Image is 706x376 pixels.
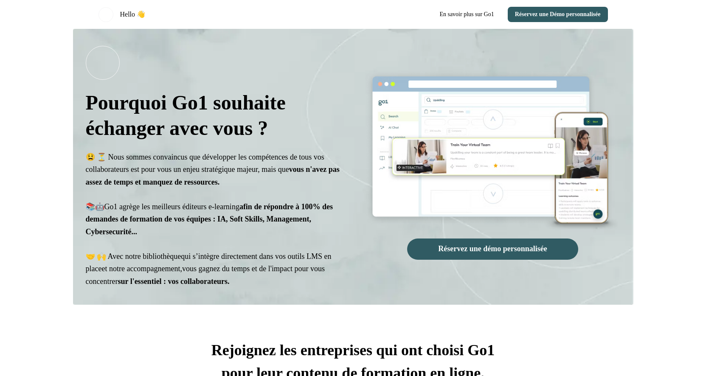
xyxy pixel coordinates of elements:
[86,202,333,236] strong: afin de répondre à 100% des demandes de formation de vos équipes : IA, Soft Skills, Management, C...
[86,90,341,141] p: Pourquoi Go1 souhaite échanger avec vous ?
[86,202,104,211] strong: 📚🤖
[101,264,182,273] span: et notre accompagnement,
[86,153,340,186] span: 😫 ⏳ Nous sommes convaincus que développer les compétences de tous vos collaborateurs est pour vou...
[86,202,333,236] span: Go1 agrège les meilleurs éditeurs e-learning​
[120,9,146,20] p: Hello 👋
[508,7,608,22] button: Réservez une Démo personnalisée
[86,252,332,273] span: qui s’intègre directement dans vos outils LMS en place
[86,264,325,285] span: vous gagnez du temps et de l'impact pour vous concentrer
[407,239,578,260] button: Réservez une démo personnalisée
[433,7,501,22] a: En savoir plus sur Go1
[86,252,181,261] span: 🤝 🙌 Avec notre bibliothèque
[86,165,340,186] strong: vous n'avez pas assez de temps et manquez de ressources.
[118,277,229,286] strong: sur l'essentiel : vos collaborateurs.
